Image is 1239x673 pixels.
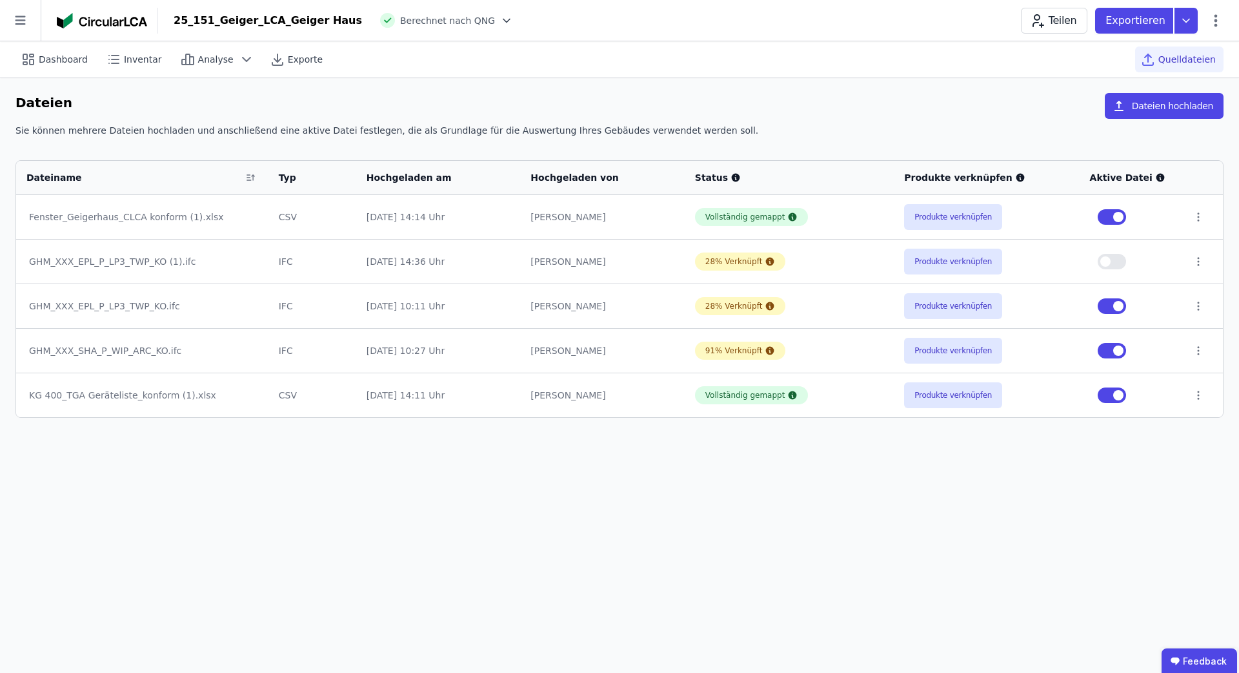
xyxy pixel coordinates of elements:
[174,13,362,28] div: 25_151_Geiger_LCA_Geiger Haus
[530,344,674,357] div: [PERSON_NAME]
[904,249,1002,274] button: Produkte verknüpfen
[1158,53,1216,66] span: Quelldateien
[367,255,510,268] div: [DATE] 14:36 Uhr
[904,204,1002,230] button: Produkte verknüpfen
[705,346,763,356] div: 91% Verknüpft
[904,382,1002,408] button: Produkte verknüpfen
[29,211,256,223] div: Fenster_Geigerhaus_CLCA konform (1).xlsx
[279,211,346,223] div: CSV
[367,171,494,184] div: Hochgeladen am
[15,93,72,114] h6: Dateien
[904,171,1069,184] div: Produkte verknüpfen
[367,211,510,223] div: [DATE] 14:14 Uhr
[530,171,658,184] div: Hochgeladen von
[705,301,763,311] div: 28% Verknüpft
[1105,93,1224,119] button: Dateien hochladen
[29,300,256,313] div: GHM_XXX_EPL_P_LP3_TWP_KO.ifc
[26,171,241,184] div: Dateiname
[288,53,323,66] span: Exporte
[530,389,674,402] div: [PERSON_NAME]
[530,255,674,268] div: [PERSON_NAME]
[198,53,234,66] span: Analyse
[29,389,256,402] div: KG 400_TGA Geräteliste_konform (1).xlsx
[279,344,346,357] div: IFC
[39,53,88,66] span: Dashboard
[15,124,1224,147] div: Sie können mehrere Dateien hochladen und anschließend eine aktive Datei festlegen, die als Grundl...
[279,171,330,184] div: Typ
[124,53,162,66] span: Inventar
[29,255,256,268] div: GHM_XXX_EPL_P_LP3_TWP_KO (1).ifc
[400,14,495,27] span: Berechnet nach QNG
[705,390,785,400] div: Vollständig gemappt
[530,211,674,223] div: [PERSON_NAME]
[1090,171,1173,184] div: Aktive Datei
[279,255,346,268] div: IFC
[279,300,346,313] div: IFC
[705,212,785,222] div: Vollständig gemappt
[279,389,346,402] div: CSV
[904,338,1002,364] button: Produkte verknüpfen
[695,171,883,184] div: Status
[904,293,1002,319] button: Produkte verknüpfen
[1105,13,1168,28] p: Exportieren
[367,344,510,357] div: [DATE] 10:27 Uhr
[367,389,510,402] div: [DATE] 14:11 Uhr
[29,344,256,357] div: GHM_XXX_SHA_P_WIP_ARC_KO.ifc
[705,256,763,267] div: 28% Verknüpft
[1021,8,1087,34] button: Teilen
[367,300,510,313] div: [DATE] 10:11 Uhr
[57,13,147,28] img: Concular
[530,300,674,313] div: [PERSON_NAME]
